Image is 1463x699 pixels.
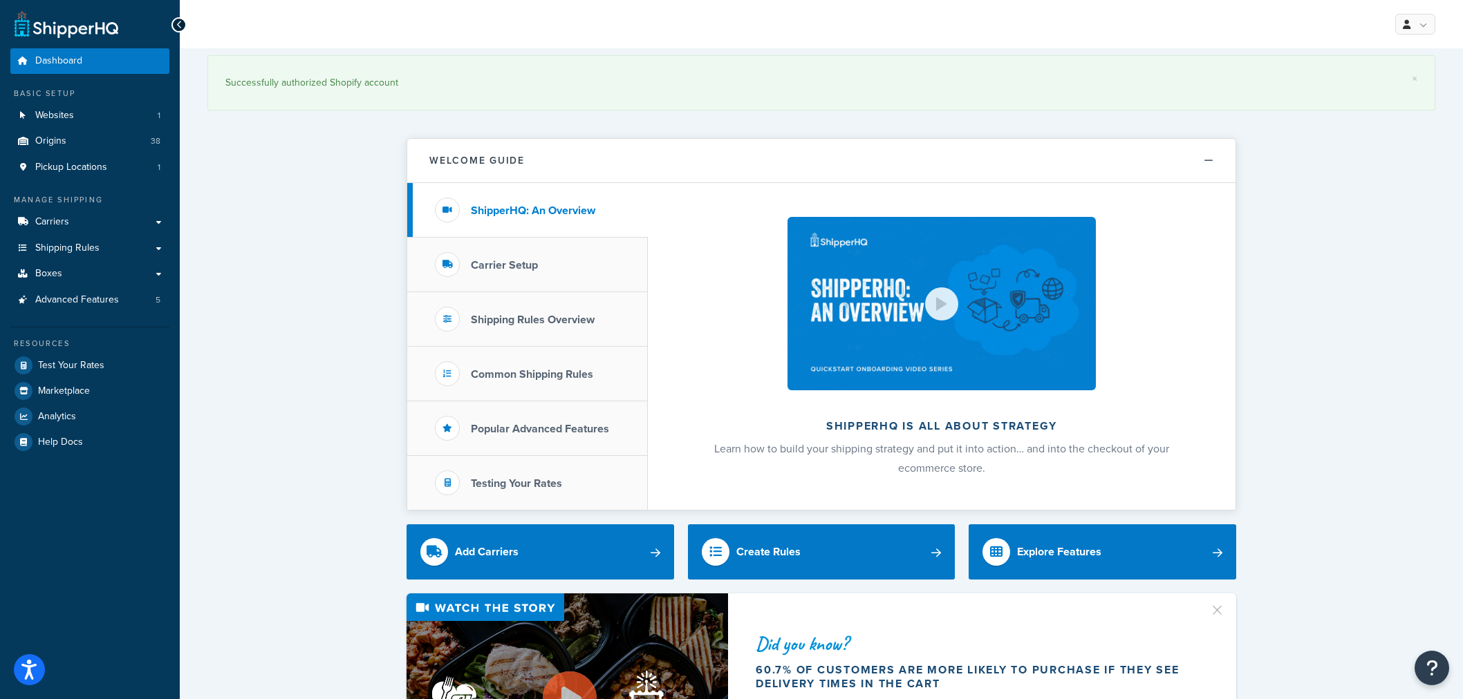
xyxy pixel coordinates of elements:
[158,162,160,173] span: 1
[10,88,169,99] div: Basic Setup
[455,542,519,562] div: Add Carriers
[10,209,169,235] a: Carriers
[10,48,169,74] a: Dashboard
[756,634,1193,653] div: Did you know?
[38,437,83,448] span: Help Docs
[35,135,66,147] span: Origins
[35,294,119,306] span: Advanced Features
[10,194,169,206] div: Manage Shipping
[688,524,956,580] a: Create Rules
[158,110,160,122] span: 1
[471,314,595,326] h3: Shipping Rules Overview
[10,404,169,429] a: Analytics
[10,155,169,180] a: Pickup Locations1
[471,423,609,435] h3: Popular Advanced Features
[1415,651,1449,685] button: Open Resource Center
[35,110,74,122] span: Websites
[407,139,1236,183] button: Welcome Guide
[38,385,90,397] span: Marketplace
[10,155,169,180] li: Pickup Locations
[10,103,169,128] a: Websites1
[225,73,1417,93] div: Successfully authorized Shopify account
[10,430,169,454] a: Help Docs
[10,128,169,154] a: Origins38
[35,55,82,67] span: Dashboard
[788,217,1096,390] img: ShipperHQ is all about strategy
[471,477,562,490] h3: Testing Your Rates
[1412,73,1417,84] a: ×
[10,379,169,403] a: Marketplace
[10,128,169,154] li: Origins
[1017,542,1101,562] div: Explore Features
[407,524,674,580] a: Add Carriers
[10,287,169,313] li: Advanced Features
[10,338,169,349] div: Resources
[10,103,169,128] li: Websites
[756,663,1193,691] div: 60.7% of customers are more likely to purchase if they see delivery times in the cart
[38,411,76,423] span: Analytics
[736,542,801,562] div: Create Rules
[10,353,169,378] a: Test Your Rates
[471,259,538,271] h3: Carrier Setup
[35,162,107,173] span: Pickup Locations
[151,135,160,147] span: 38
[156,294,160,306] span: 5
[684,420,1199,432] h2: ShipperHQ is all about strategy
[471,368,593,381] h3: Common Shipping Rules
[429,155,525,166] h2: Welcome Guide
[969,524,1236,580] a: Explore Features
[38,360,104,372] span: Test Your Rates
[35,216,69,228] span: Carriers
[714,441,1169,476] span: Learn how to build your shipping strategy and put it into action… and into the checkout of your e...
[35,242,100,254] span: Shipping Rules
[10,236,169,261] a: Shipping Rules
[10,261,169,287] a: Boxes
[10,287,169,313] a: Advanced Features5
[35,268,62,280] span: Boxes
[471,204,595,217] h3: ShipperHQ: An Overview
